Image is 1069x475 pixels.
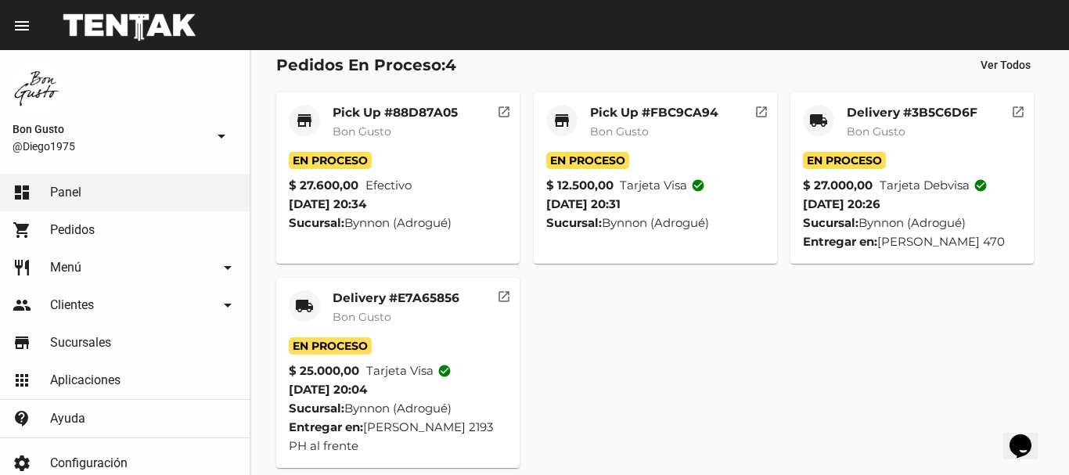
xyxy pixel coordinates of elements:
[295,111,314,130] mat-icon: store
[497,287,511,301] mat-icon: open_in_new
[289,401,344,416] strong: Sucursal:
[333,124,391,139] span: Bon Gusto
[974,178,988,193] mat-icon: check_circle
[295,297,314,315] mat-icon: local_shipping
[289,418,507,455] div: [PERSON_NAME] 2193 PH al frente
[847,124,905,139] span: Bon Gusto
[546,215,602,230] strong: Sucursal:
[50,335,111,351] span: Sucursales
[218,258,237,277] mat-icon: arrow_drop_down
[546,152,629,169] span: En Proceso
[13,296,31,315] mat-icon: people
[1011,103,1025,117] mat-icon: open_in_new
[289,337,372,354] span: En Proceso
[754,103,768,117] mat-icon: open_in_new
[13,120,206,139] span: Bon Gusto
[13,371,31,390] mat-icon: apps
[13,63,63,113] img: 8570adf9-ca52-4367-b116-ae09c64cf26e.jpg
[333,290,459,306] mat-card-title: Delivery #E7A65856
[968,51,1043,79] button: Ver Todos
[13,333,31,352] mat-icon: store
[289,382,367,397] span: [DATE] 20:04
[847,105,977,121] mat-card-title: Delivery #3B5C6D6F
[546,214,765,232] div: Bynnon (Adrogué)
[13,183,31,202] mat-icon: dashboard
[13,221,31,239] mat-icon: shopping_cart
[289,214,507,232] div: Bynnon (Adrogué)
[276,52,456,77] div: Pedidos En Proceso:
[437,364,452,378] mat-icon: check_circle
[497,103,511,117] mat-icon: open_in_new
[333,105,458,121] mat-card-title: Pick Up #88D87A05
[803,152,886,169] span: En Proceso
[13,258,31,277] mat-icon: restaurant
[13,409,31,428] mat-icon: contact_support
[803,214,1021,232] div: Bynnon (Adrogué)
[289,215,344,230] strong: Sucursal:
[289,419,363,434] strong: Entregar en:
[691,178,705,193] mat-icon: check_circle
[803,215,858,230] strong: Sucursal:
[333,310,391,324] span: Bon Gusto
[552,111,571,130] mat-icon: store
[289,152,372,169] span: En Proceso
[218,296,237,315] mat-icon: arrow_drop_down
[803,234,877,249] strong: Entregar en:
[13,454,31,473] mat-icon: settings
[50,222,95,238] span: Pedidos
[50,260,81,275] span: Menú
[546,196,621,211] span: [DATE] 20:31
[445,56,456,74] span: 4
[289,176,358,195] strong: $ 27.600,00
[981,59,1031,71] span: Ver Todos
[50,455,128,471] span: Configuración
[803,176,873,195] strong: $ 27.000,00
[50,411,85,426] span: Ayuda
[289,196,366,211] span: [DATE] 20:34
[620,176,705,195] span: Tarjeta visa
[365,176,412,195] span: Efectivo
[546,176,614,195] strong: $ 12.500,00
[803,196,880,211] span: [DATE] 20:26
[366,362,452,380] span: Tarjeta visa
[590,105,718,121] mat-card-title: Pick Up #FBC9CA94
[13,139,206,154] span: @Diego1975
[809,111,828,130] mat-icon: local_shipping
[50,297,94,313] span: Clientes
[803,232,1021,251] div: [PERSON_NAME] 470
[50,372,121,388] span: Aplicaciones
[289,399,507,418] div: Bynnon (Adrogué)
[50,185,81,200] span: Panel
[212,127,231,146] mat-icon: arrow_drop_down
[880,176,988,195] span: Tarjeta debvisa
[13,16,31,35] mat-icon: menu
[1003,412,1053,459] iframe: chat widget
[590,124,649,139] span: Bon Gusto
[289,362,359,380] strong: $ 25.000,00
